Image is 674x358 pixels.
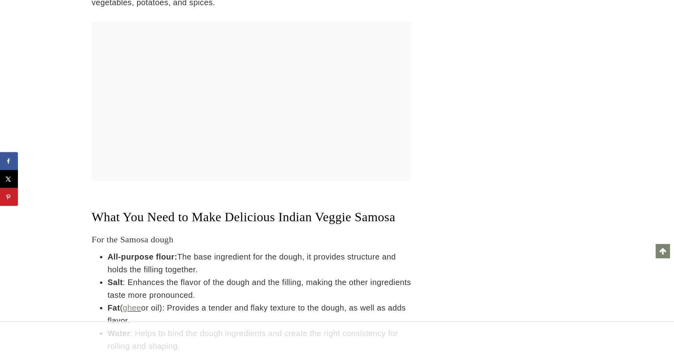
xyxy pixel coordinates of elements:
li: The base ingredient for the dough, it provides structure and holds the filling together. [108,250,411,276]
strong: All-purpose flour: [108,252,177,261]
li: : Enhances the flavor of the dough and the filling, making the other ingredients taste more prono... [108,276,411,301]
li: ( or oil): Provides a tender and flaky texture to the dough, as well as adds flavor. [108,301,411,327]
a: Scroll to top [656,244,670,258]
span: For the Samosa dough [92,234,173,244]
strong: Salt [108,278,123,287]
span: What You Need to Make Delicious Indian Veggie Samosa [92,210,395,224]
strong: Fat [108,303,120,312]
a: ghee [123,303,141,312]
